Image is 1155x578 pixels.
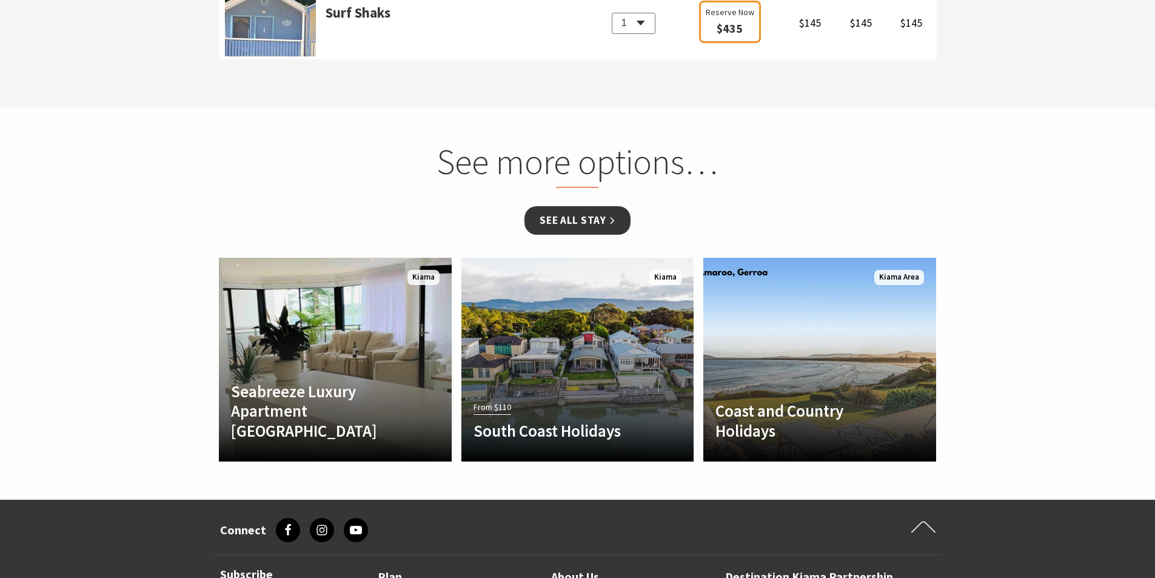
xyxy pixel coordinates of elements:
h4: Seabreeze Luxury Apartment [GEOGRAPHIC_DATA] [231,381,404,440]
h3: Connect [220,523,266,537]
h2: See more options… [346,141,809,188]
a: Surf Shaks [326,2,390,56]
a: Reserve Now $435 [699,1,761,43]
h4: Coast and Country Holidays [715,401,889,440]
span: $145 [850,16,872,30]
a: Another Image Used From $110 South Coast Holidays Kiama [461,258,694,462]
a: See all Stay [524,206,630,235]
span: Kiama [649,270,681,285]
a: Another Image Used Seabreeze Luxury Apartment [GEOGRAPHIC_DATA] Kiama [219,258,452,462]
span: $145 [900,16,922,30]
a: Another Image Used Coast and Country Holidays Kiama Area [703,258,936,462]
span: Kiama Area [874,270,924,285]
h4: South Coast Holidays [474,421,647,440]
span: Kiama [407,270,440,285]
span: $435 [717,21,743,36]
span: From $110 [474,400,511,414]
span: Reserve Now [706,5,754,19]
span: $145 [799,16,821,30]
